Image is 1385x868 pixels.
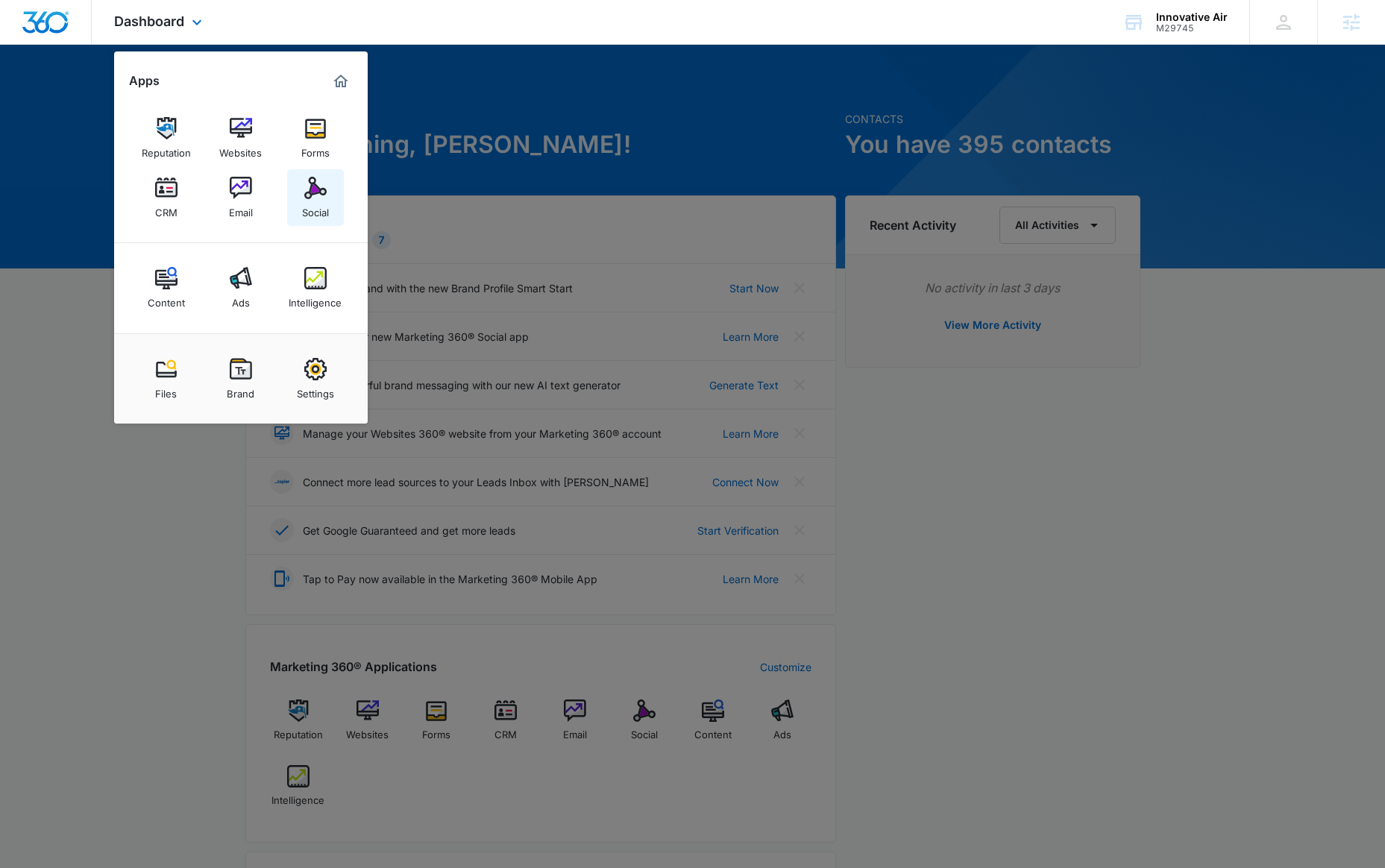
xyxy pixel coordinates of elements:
a: Settings [287,350,344,407]
div: Websites [219,139,262,159]
div: Settings [297,380,334,400]
div: CRM [155,199,178,218]
a: Brand [213,350,269,407]
div: Reputation [142,139,191,159]
a: Websites [213,110,269,166]
a: Reputation [138,110,195,166]
div: account name [1156,11,1228,23]
a: Forms [287,110,344,166]
a: Content [138,260,195,316]
div: Brand [227,380,254,400]
a: Ads [213,260,269,316]
div: Forms [301,139,330,159]
div: Email [229,199,253,218]
a: Email [213,169,269,226]
a: Files [138,350,195,407]
a: Intelligence [287,260,344,316]
div: Ads [232,289,250,309]
div: Intelligence [289,289,342,309]
div: Content [148,289,185,309]
h2: Apps [129,74,160,88]
a: Social [287,169,344,226]
span: Dashboard [114,13,184,29]
div: Files [155,380,177,400]
div: account id [1156,23,1228,34]
div: Social [302,199,329,218]
a: CRM [138,169,195,226]
a: Marketing 360® Dashboard [329,69,353,93]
